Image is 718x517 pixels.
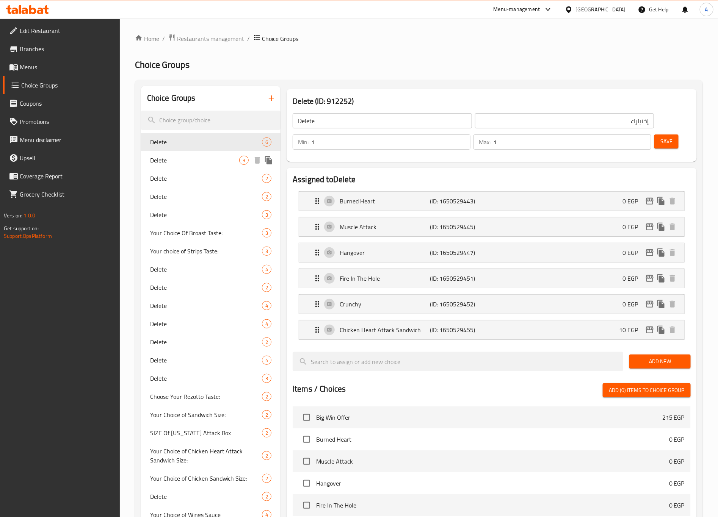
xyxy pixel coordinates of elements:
[655,221,667,233] button: duplicate
[293,291,691,317] li: Expand
[629,355,691,369] button: Add New
[298,137,309,147] p: Min:
[316,457,669,466] span: Muscle Attack
[667,221,678,233] button: delete
[141,169,281,187] div: Delete2
[494,5,540,14] div: Menu-management
[293,317,691,343] li: Expand
[141,442,281,469] div: Your Choice of Chicken Heart Attack Sandwich Size:2
[262,230,271,237] span: 3
[262,357,271,364] span: 4
[141,242,281,260] div: Your choice of Strips Taste:3
[20,135,114,144] span: Menu disclaimer
[141,224,281,242] div: Your Choice Of Broast Taste:3
[262,475,271,482] span: 2
[622,300,644,309] p: 0 EGP
[141,315,281,333] div: Delete4
[262,320,271,328] span: 4
[262,452,271,459] span: 2
[316,479,669,488] span: Hangover
[316,435,669,444] span: Burned Heart
[340,248,430,257] p: Hangover
[150,228,262,237] span: Your Choice Of Broast Taste:
[299,269,684,288] div: Expand
[141,133,281,151] div: Delete6
[150,447,262,465] span: Your Choice of Chicken Heart Attack Sandwich Size:
[619,325,644,334] p: 10 EGP
[141,406,281,424] div: Your Choice of Sandwich Size:2
[150,137,262,147] span: Delete
[340,325,430,334] p: Chicken Heart Attack Sandwich
[3,40,120,58] a: Branches
[150,428,262,437] span: SIZE Of [US_STATE] Attack Box
[150,356,262,365] span: Delete
[644,221,655,233] button: edit
[240,157,248,164] span: 3
[3,112,120,131] a: Promotions
[141,260,281,278] div: Delete4
[655,298,667,310] button: duplicate
[293,352,623,371] input: search
[3,185,120,203] a: Grocery Checklist
[141,333,281,351] div: Delete2
[430,325,490,334] p: (ID: 1650529455)
[262,375,271,382] span: 3
[141,111,281,130] input: search
[262,393,271,400] span: 2
[262,302,271,309] span: 4
[150,210,262,219] span: Delete
[655,324,667,336] button: duplicate
[252,155,263,166] button: delete
[262,193,271,200] span: 2
[299,217,684,236] div: Expand
[150,174,262,183] span: Delete
[262,430,271,437] span: 2
[262,266,271,273] span: 4
[293,266,691,291] li: Expand
[316,413,662,422] span: Big Win Offer
[667,324,678,336] button: delete
[262,339,271,346] span: 2
[135,34,159,43] a: Home
[141,278,281,297] div: Delete2
[609,386,685,395] span: Add (0) items to choice group
[3,58,120,76] a: Menus
[430,274,490,283] p: (ID: 1650529451)
[3,94,120,112] a: Coupons
[293,95,691,107] h3: Delete (ID: 912252)
[316,501,669,510] span: Fire In The Hole
[299,192,684,211] div: Expand
[262,34,299,43] span: Choice Groups
[622,274,644,283] p: 0 EGP
[20,99,114,108] span: Coupons
[24,211,35,220] span: 1.0.0
[141,369,281,387] div: Delete3
[262,248,271,255] span: 3
[168,34,245,44] a: Restaurants management
[20,117,114,126] span: Promotions
[263,155,274,166] button: duplicate
[150,265,262,274] span: Delete
[141,187,281,206] div: Delete2
[135,56,190,73] span: Choice Groups
[299,409,315,425] span: Select choice
[262,211,271,219] span: 3
[340,274,430,283] p: Fire In The Hole
[20,44,114,53] span: Branches
[20,153,114,162] span: Upsell
[669,501,685,510] p: 0 EGP
[3,22,120,40] a: Edit Restaurant
[293,240,691,266] li: Expand
[662,413,685,422] p: 215 EGP
[705,5,708,14] span: A
[299,295,684,314] div: Expand
[141,487,281,506] div: Delete2
[3,131,120,149] a: Menu disclaimer
[576,5,626,14] div: [GEOGRAPHIC_DATA]
[340,300,430,309] p: Crunchy
[3,76,120,94] a: Choice Groups
[150,374,262,383] span: Delete
[262,451,271,460] div: Choices
[654,134,679,148] button: Save
[293,214,691,240] li: Expand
